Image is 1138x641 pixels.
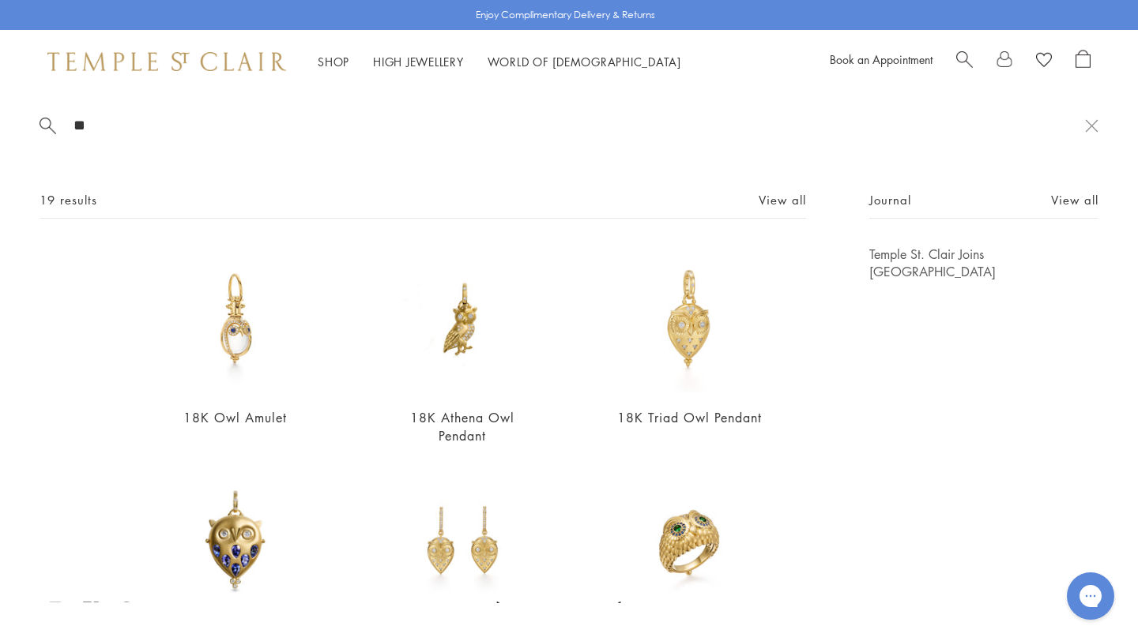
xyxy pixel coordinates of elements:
nav: Main navigation [318,52,681,72]
a: Book an Appointment [830,51,933,67]
a: Search [956,50,973,73]
a: Temple St. Clair Joins [GEOGRAPHIC_DATA] [869,246,1098,280]
a: 18K Triad Owl Pendant [617,409,762,426]
img: P51611-E11PVOWL [161,246,309,393]
img: R36865-OWLTGBS [616,467,763,614]
img: 18K Athena Owl Pendant [388,246,536,393]
img: 18K Triad Owl Earrings [388,467,536,614]
a: World of [DEMOGRAPHIC_DATA]World of [DEMOGRAPHIC_DATA] [488,54,681,69]
a: © [GEOGRAPHIC_DATA] 2024 [481,587,658,604]
span: Journal [869,190,911,210]
img: 18K Tanzanite Owl Locket [161,467,309,614]
a: 18K Athena Owl Pendant [410,409,514,444]
a: Open Shopping Bag [1076,50,1091,73]
img: Temple St. Clair [47,52,286,71]
a: High JewelleryHigh Jewellery [373,54,464,69]
span: 19 results [40,190,97,210]
a: 18K Owl Amulet [183,409,287,426]
a: View all [1051,191,1098,208]
a: View Wishlist [1036,50,1052,73]
img: P31887-OWLTRIAD [616,246,763,393]
a: ShopShop [318,54,349,69]
a: View all [759,191,806,208]
p: Enjoy Complimentary Delivery & Returns [476,7,655,23]
iframe: Gorgias live chat messenger [1059,567,1122,625]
